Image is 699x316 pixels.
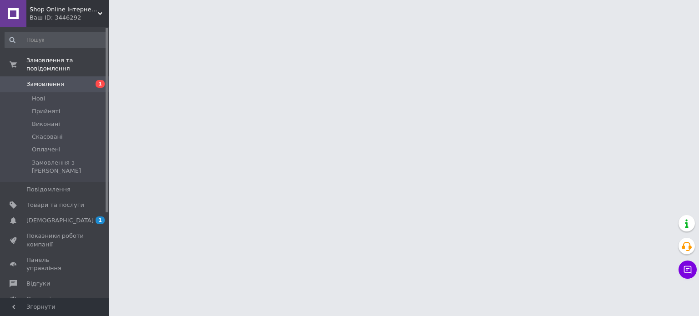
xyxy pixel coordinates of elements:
[26,80,64,88] span: Замовлення
[30,14,109,22] div: Ваш ID: 3446292
[26,56,109,73] span: Замовлення та повідомлення
[26,256,84,272] span: Панель управління
[26,295,51,303] span: Покупці
[32,95,45,103] span: Нові
[5,32,107,48] input: Пошук
[26,280,50,288] span: Відгуки
[96,80,105,88] span: 1
[32,145,61,154] span: Оплачені
[26,232,84,248] span: Показники роботи компанії
[30,5,98,14] span: Shop Online Інтернет-магазин
[679,261,697,279] button: Чат з покупцем
[32,159,106,175] span: Замовлення з [PERSON_NAME]
[26,201,84,209] span: Товари та послуги
[96,216,105,224] span: 1
[32,107,60,115] span: Прийняті
[26,216,94,225] span: [DEMOGRAPHIC_DATA]
[26,186,71,194] span: Повідомлення
[32,133,63,141] span: Скасовані
[32,120,60,128] span: Виконані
